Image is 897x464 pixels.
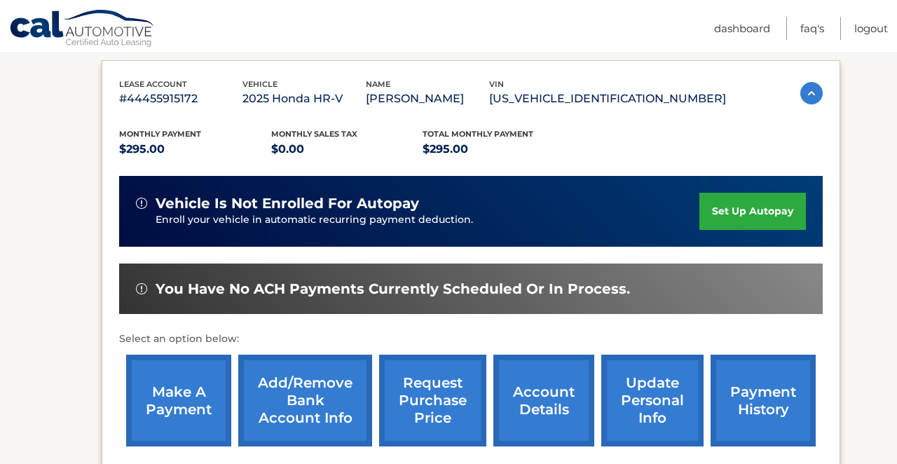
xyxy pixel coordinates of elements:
span: You have no ACH payments currently scheduled or in process. [156,280,630,298]
p: #44455915172 [119,89,242,109]
img: alert-white.svg [136,198,147,209]
a: Cal Automotive [9,9,156,50]
a: make a payment [126,355,231,446]
p: $295.00 [423,139,575,159]
p: [US_VEHICLE_IDENTIFICATION_NUMBER] [489,89,726,109]
img: alert-white.svg [136,283,147,294]
span: Monthly sales Tax [271,129,357,139]
a: FAQ's [800,17,824,40]
span: lease account [119,79,187,89]
span: vehicle is not enrolled for autopay [156,195,419,212]
span: Monthly Payment [119,129,201,139]
a: update personal info [601,355,704,446]
a: account details [493,355,594,446]
p: [PERSON_NAME] [366,89,489,109]
p: $295.00 [119,139,271,159]
a: Logout [854,17,888,40]
a: payment history [711,355,816,446]
a: request purchase price [379,355,486,446]
a: Dashboard [714,17,770,40]
a: Add/Remove bank account info [238,355,372,446]
span: vehicle [242,79,278,89]
p: Select an option below: [119,331,823,348]
a: set up autopay [699,193,806,230]
p: $0.00 [271,139,423,159]
span: name [366,79,390,89]
span: Total Monthly Payment [423,129,533,139]
span: vin [489,79,504,89]
p: Enroll your vehicle in automatic recurring payment deduction. [156,212,699,228]
p: 2025 Honda HR-V [242,89,366,109]
img: accordion-active.svg [800,82,823,104]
